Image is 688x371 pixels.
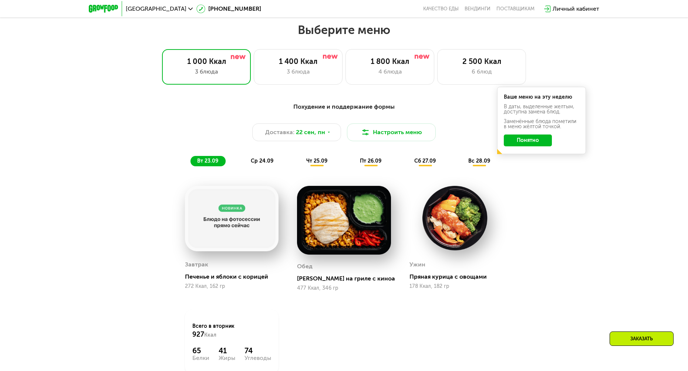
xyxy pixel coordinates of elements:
div: В даты, выделенные желтым, доступна замена блюд. [504,104,579,115]
div: Углеводы [244,355,271,361]
div: 41 [219,346,235,355]
div: Жиры [219,355,235,361]
div: 477 Ккал, 346 гр [297,285,391,291]
div: 6 блюд [445,67,518,76]
div: 1 800 Ккал [353,57,426,66]
span: вс 28.09 [468,158,490,164]
span: пт 26.09 [360,158,381,164]
button: Настроить меню [347,123,436,141]
span: [GEOGRAPHIC_DATA] [126,6,186,12]
div: [PERSON_NAME] на гриле с киноа [297,275,397,282]
div: 178 Ккал, 182 гр [409,283,503,289]
div: Завтрак [185,259,208,270]
div: поставщикам [496,6,534,12]
span: вт 23.09 [197,158,218,164]
div: Печенье и яблоки с корицей [185,273,284,280]
span: 927 [192,330,204,338]
span: 22 сен, пн [296,128,325,137]
a: Качество еды [423,6,459,12]
div: Ваше меню на эту неделю [504,95,579,100]
a: Вендинги [465,6,490,12]
div: Всего в вторник [192,323,271,339]
div: 3 блюда [262,67,335,76]
span: Доставка: [265,128,294,137]
div: 272 Ккал, 162 гр [185,283,279,289]
div: 1 400 Ккал [262,57,335,66]
div: Заказать [610,331,674,346]
div: Ужин [409,259,425,270]
span: ср 24.09 [251,158,273,164]
span: Ккал [204,332,216,338]
a: [PHONE_NUMBER] [196,4,261,13]
div: 4 блюда [353,67,426,76]
div: Заменённые блюда пометили в меню жёлтой точкой. [504,119,579,129]
div: Белки [192,355,209,361]
div: Личный кабинет [553,4,599,13]
div: Пряная курица с овощами [409,273,509,280]
div: Обед [297,261,313,272]
span: чт 25.09 [306,158,327,164]
div: 1 000 Ккал [170,57,243,66]
div: 3 блюда [170,67,243,76]
button: Понятно [504,135,552,146]
div: 74 [244,346,271,355]
div: 65 [192,346,209,355]
h2: Выберите меню [24,23,664,37]
div: Похудение и поддержание формы [125,102,563,112]
div: 2 500 Ккал [445,57,518,66]
span: сб 27.09 [414,158,436,164]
